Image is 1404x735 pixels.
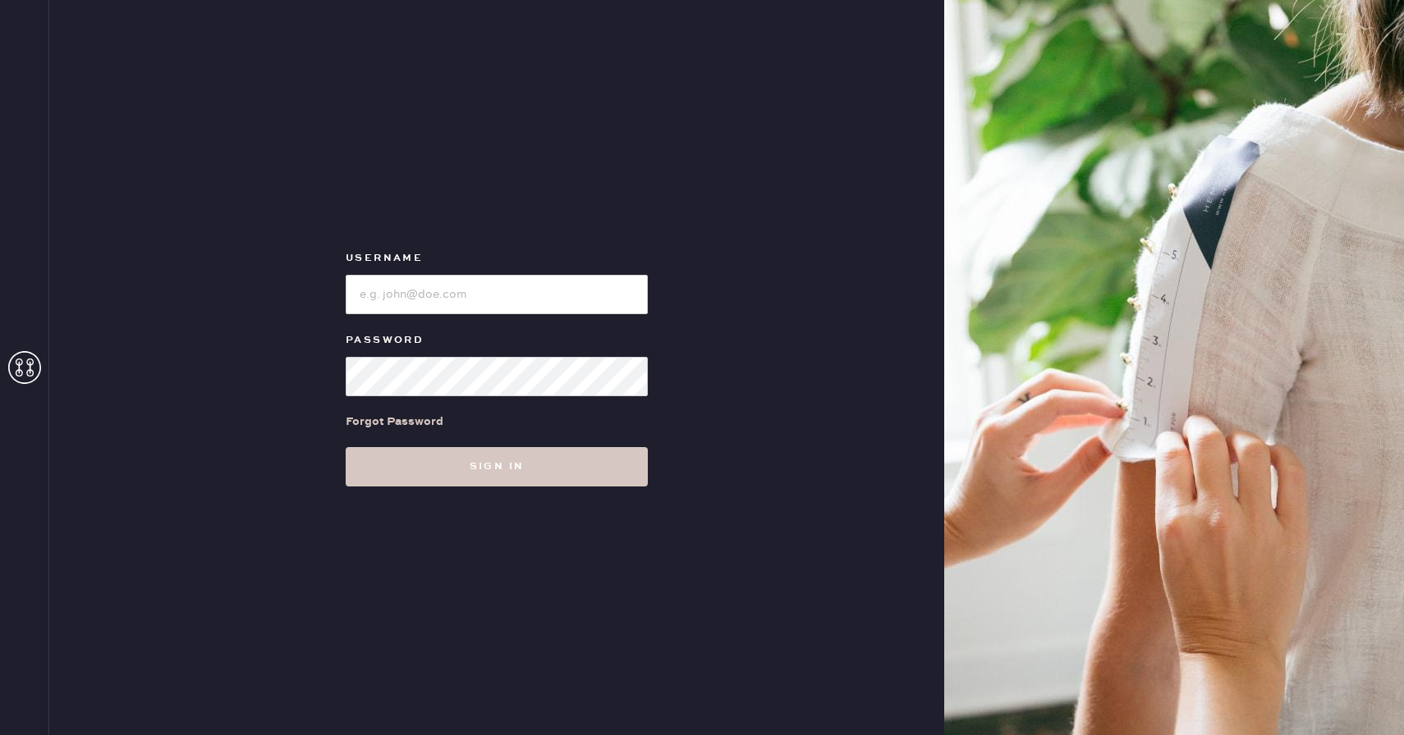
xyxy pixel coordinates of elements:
[346,413,443,431] div: Forgot Password
[346,249,648,268] label: Username
[346,331,648,350] label: Password
[346,447,648,486] button: Sign in
[346,275,648,314] input: e.g. john@doe.com
[346,396,443,447] a: Forgot Password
